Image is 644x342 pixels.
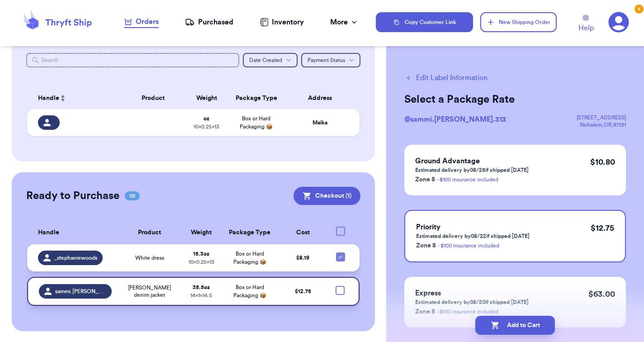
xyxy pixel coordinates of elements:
[124,16,159,28] a: Orders
[577,121,626,128] div: Nehalem , OR , 97131
[189,259,214,265] span: 10 x 0.25 x 13
[120,87,186,109] th: Product
[286,87,360,109] th: Address
[292,119,349,126] div: Maika
[54,254,97,261] span: _stephaniewoods
[185,17,233,28] a: Purchased
[588,288,615,300] p: $ 63.00
[135,254,164,261] span: White dress
[193,251,209,256] strong: 15.3 oz
[415,290,441,297] span: Express
[204,116,209,121] strong: oz
[182,221,221,244] th: Weight
[38,228,59,237] span: Handle
[117,221,182,244] th: Product
[123,284,176,299] span: [PERSON_NAME] denim jacket
[608,12,629,33] a: 3
[38,94,59,103] span: Handle
[475,316,555,335] button: Add to Cart
[240,116,273,129] span: Box or Hard Packaging 📦
[243,53,298,67] button: Date Created
[190,293,212,298] span: 14 x 1 x 14.5
[186,87,226,109] th: Weight
[416,223,440,231] span: Priority
[249,57,282,63] span: Date Created
[301,53,360,67] button: Payment Status
[227,87,286,109] th: Package Type
[260,17,304,28] a: Inventory
[415,176,435,183] span: Zone 8
[578,15,594,33] a: Help
[279,221,327,244] th: Cost
[296,255,309,261] span: $ 8.19
[635,5,644,14] div: 3
[221,221,279,244] th: Package Type
[415,299,529,306] p: Estimated delivery by 08/20 if shipped [DATE]
[294,187,360,205] button: Checkout (1)
[416,233,530,240] p: Estimated delivery by 08/22 if shipped [DATE]
[26,53,239,67] input: Search
[437,177,498,182] a: - $100 insurance included
[193,285,210,290] strong: 35.5 oz
[233,251,266,265] span: Box or Hard Packaging 📦
[125,191,140,200] span: 02
[577,114,626,121] div: [STREET_ADDRESS]
[194,124,219,129] span: 10 x 0.25 x 13
[55,288,107,295] span: sammi.[PERSON_NAME].313
[295,289,311,294] span: $ 12.75
[308,57,345,63] span: Payment Status
[376,12,474,32] button: Copy Customer Link
[330,17,359,28] div: More
[59,93,66,104] button: Sort ascending
[591,222,614,234] p: $ 12.75
[590,156,615,168] p: $ 10.80
[26,189,119,203] h2: Ready to Purchase
[578,23,594,33] span: Help
[404,116,506,123] span: @ sammi.[PERSON_NAME].313
[415,166,529,174] p: Estimated delivery by 08/25 if shipped [DATE]
[480,12,556,32] button: New Shipping Order
[438,243,499,248] a: - $100 insurance included
[415,157,480,165] span: Ground Advantage
[124,16,159,27] div: Orders
[404,92,626,107] h2: Select a Package Rate
[416,242,436,249] span: Zone 8
[233,285,266,298] span: Box or Hard Packaging 📦
[404,72,488,83] button: Edit Label Information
